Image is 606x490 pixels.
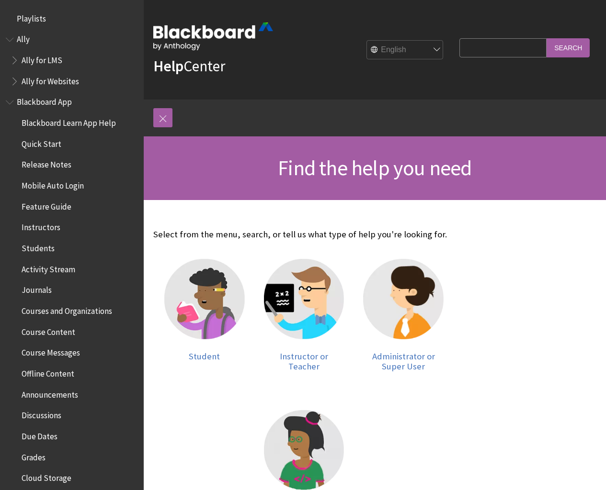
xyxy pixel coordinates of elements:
[22,282,52,295] span: Journals
[164,259,245,339] img: Student
[22,199,71,212] span: Feature Guide
[547,38,590,57] input: Search
[164,259,245,371] a: Student Student
[17,11,46,23] span: Playlists
[278,155,471,181] span: Find the help you need
[153,22,273,50] img: Blackboard by Anthology
[22,52,62,65] span: Ally for LMS
[372,351,435,372] span: Administrator or Super User
[367,41,444,60] select: Site Language Selector
[22,366,74,379] span: Offline Content
[22,157,71,170] span: Release Notes
[6,32,138,89] nav: Book outline for Anthology Ally Help
[22,240,55,253] span: Students
[153,56,183,76] strong: Help
[22,220,60,233] span: Instructors
[22,136,61,149] span: Quick Start
[22,73,79,86] span: Ally for Websites
[189,351,220,362] span: Student
[153,56,225,76] a: HelpCenter
[22,303,112,316] span: Courses and Organizations
[22,115,116,128] span: Blackboard Learn App Help
[22,324,75,337] span: Course Content
[17,32,30,45] span: Ally
[264,259,344,371] a: Instructor Instructor or Teacher
[363,259,444,371] a: Administrator Administrator or Super User
[153,228,455,241] p: Select from the menu, search, or tell us what type of help you're looking for.
[363,259,444,339] img: Administrator
[17,94,72,107] span: Blackboard App
[22,345,80,358] span: Course Messages
[22,449,46,462] span: Grades
[22,470,71,483] span: Cloud Storage
[6,11,138,27] nav: Book outline for Playlists
[22,428,57,441] span: Due Dates
[22,178,84,190] span: Mobile Auto Login
[22,407,61,420] span: Discussions
[22,387,78,400] span: Announcements
[264,259,344,339] img: Instructor
[280,351,328,372] span: Instructor or Teacher
[22,261,75,274] span: Activity Stream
